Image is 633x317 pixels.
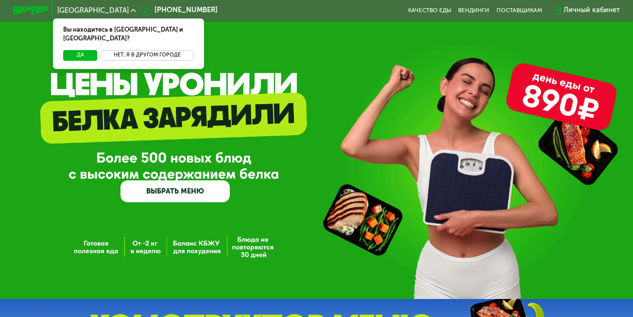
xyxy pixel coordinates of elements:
a: Качество еды [408,7,451,14]
button: Нет, я в другом городе [101,50,193,61]
a: Вендинги [458,7,489,14]
div: Вы находитесь в [GEOGRAPHIC_DATA] и [GEOGRAPHIC_DATA]? [53,18,204,50]
a: [PHONE_NUMBER] [140,5,218,16]
div: поставщикам [496,7,542,14]
button: Да [63,50,97,61]
div: Личный кабинет [564,5,620,16]
span: [GEOGRAPHIC_DATA] [57,7,129,14]
a: ВЫБРАТЬ МЕНЮ [120,180,230,202]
